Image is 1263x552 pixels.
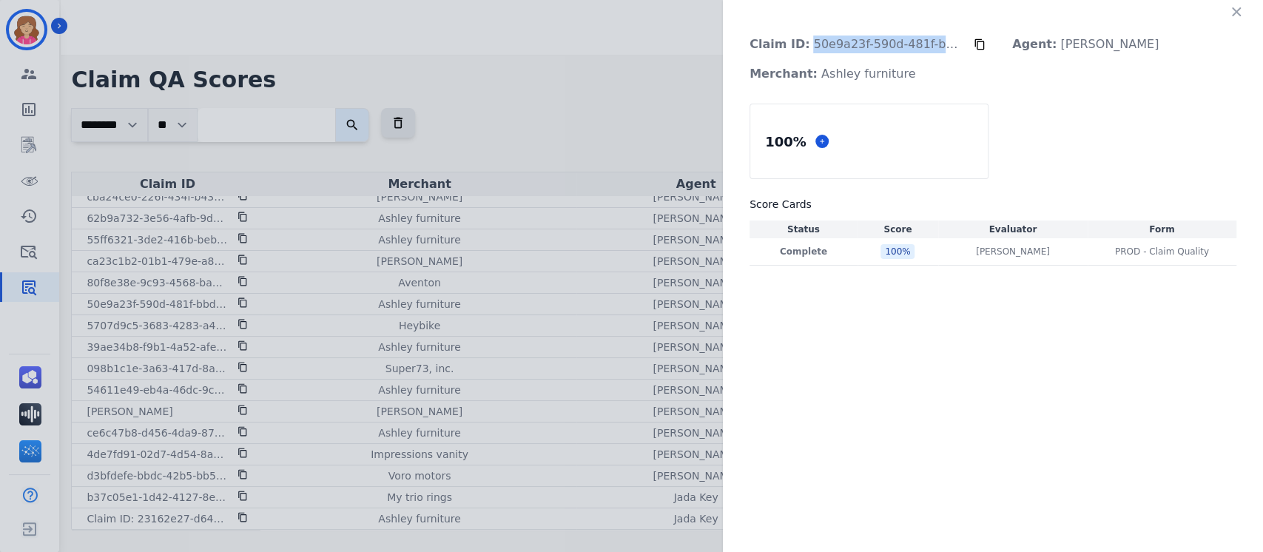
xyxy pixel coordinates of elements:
p: Complete [752,246,855,258]
th: Evaluator [938,221,1087,238]
strong: Agent: [1012,37,1057,51]
div: 100 % [762,129,809,155]
p: [PERSON_NAME] [1000,30,1171,59]
p: [PERSON_NAME] [976,246,1050,258]
strong: Claim ID: [750,37,809,51]
div: 100 % [880,244,915,259]
p: Ashley furniture [738,59,927,89]
p: 50e9a23f-590d-481f-bbd1-1426489c3238 [738,30,974,59]
th: Form [1088,221,1236,238]
h3: Score Cards [750,197,1236,212]
strong: Merchant: [750,67,818,81]
span: PROD - Claim Quality [1115,246,1209,258]
th: Status [750,221,858,238]
th: Score [858,221,938,238]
